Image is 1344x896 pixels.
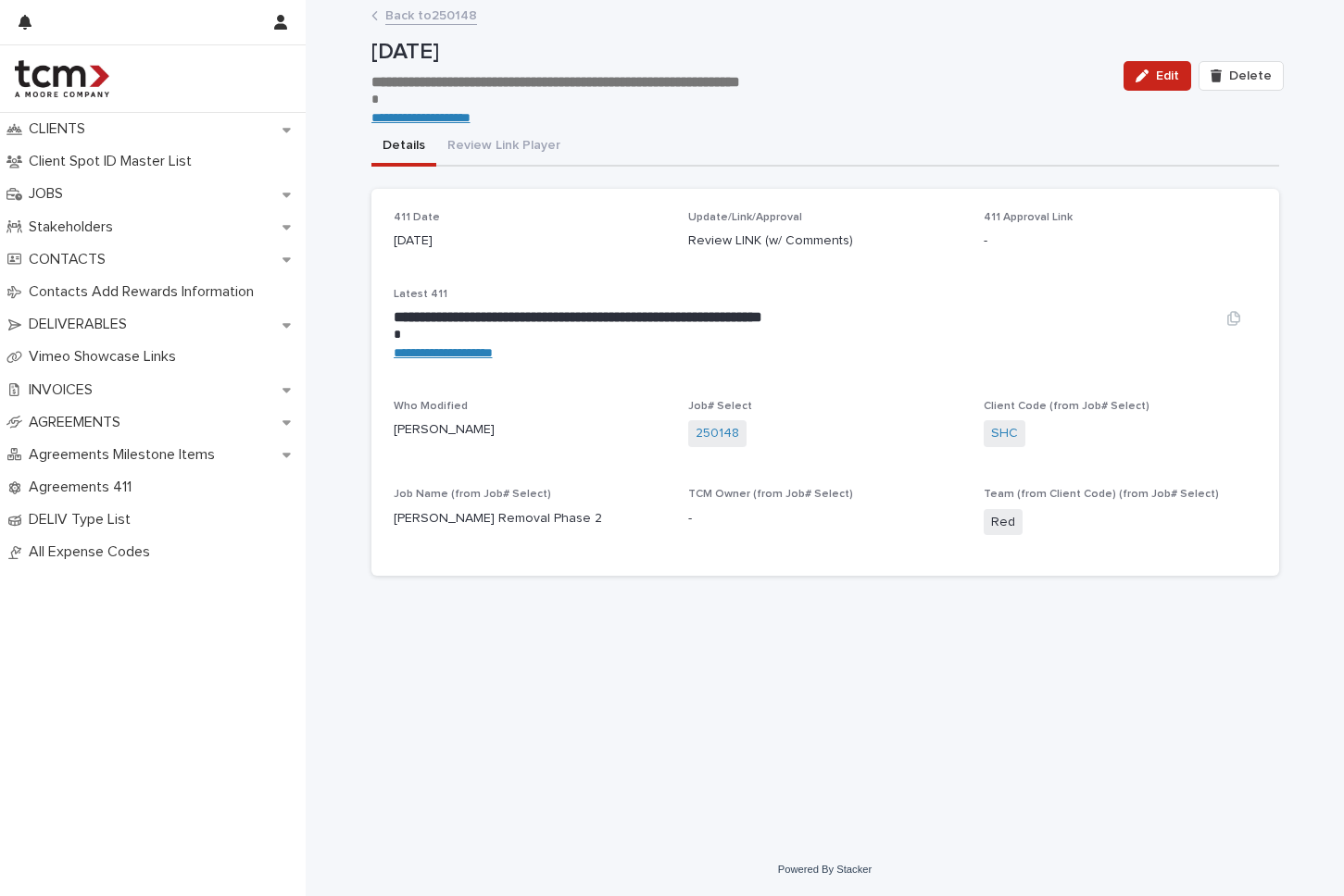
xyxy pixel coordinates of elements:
p: Vimeo Showcase Links [21,348,191,366]
p: [PERSON_NAME] Removal Phase 2 [394,509,667,529]
p: Review LINK (w/ Comments) [688,231,961,251]
p: Agreements Milestone Items [21,446,230,464]
p: [PERSON_NAME] [394,420,667,440]
img: 4hMmSqQkux38exxPVZHQ [15,60,109,97]
p: Stakeholders [21,218,128,236]
span: Edit [1156,69,1179,82]
p: All Expense Codes [21,543,165,561]
a: Back to250148 [385,4,477,25]
button: Delete [1199,61,1284,91]
p: [DATE] [394,231,667,251]
p: - [688,509,961,529]
button: Review Link Player [436,128,572,167]
span: Red [984,509,1023,536]
a: Powered By Stacker [778,864,872,875]
p: Contacts Add Rewards Information [21,283,269,301]
span: Client Code (from Job# Select) [984,401,1149,412]
span: 411 Date [394,212,440,223]
p: DELIVERABLES [21,316,142,333]
p: DELIV Type List [21,511,145,529]
span: TCM Owner (from Job# Select) [688,489,853,500]
button: Details [371,128,436,167]
p: CONTACTS [21,251,120,268]
a: 250148 [696,424,739,443]
a: SHC [991,424,1018,443]
p: Agreements 411 [21,479,146,496]
p: CLIENTS [21,120,100,138]
span: Job# Select [688,401,752,412]
p: AGREEMENTS [21,414,135,431]
span: Job Name (from Job# Select) [394,489,551,500]
p: [DATE] [371,39,1110,66]
p: INVOICES [21,381,107,399]
p: JOBS [21,185,78,203]
span: Delete [1229,69,1272,82]
span: Latest 411 [394,289,447,300]
span: Team (from Client Code) (from Job# Select) [984,489,1219,500]
span: 411 Approval Link [984,212,1073,223]
button: Edit [1124,61,1191,91]
span: Update/Link/Approval [688,212,802,223]
span: Who Modified [394,401,468,412]
p: - [984,231,1257,251]
p: Client Spot ID Master List [21,153,207,170]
